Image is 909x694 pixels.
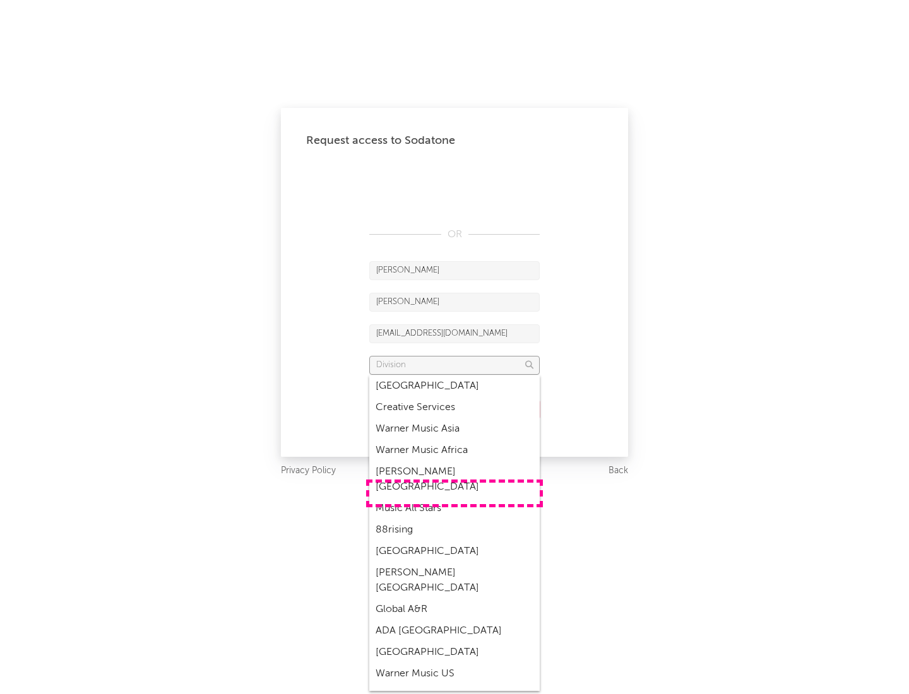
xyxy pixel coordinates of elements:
[369,562,540,599] div: [PERSON_NAME] [GEOGRAPHIC_DATA]
[369,620,540,642] div: ADA [GEOGRAPHIC_DATA]
[369,440,540,461] div: Warner Music Africa
[369,293,540,312] input: Last Name
[369,541,540,562] div: [GEOGRAPHIC_DATA]
[369,663,540,685] div: Warner Music US
[609,463,628,479] a: Back
[306,133,603,148] div: Request access to Sodatone
[369,519,540,541] div: 88rising
[369,324,540,343] input: Email
[369,356,540,375] input: Division
[369,642,540,663] div: [GEOGRAPHIC_DATA]
[369,498,540,519] div: Music All Stars
[369,461,540,498] div: [PERSON_NAME] [GEOGRAPHIC_DATA]
[369,375,540,397] div: [GEOGRAPHIC_DATA]
[369,261,540,280] input: First Name
[369,227,540,242] div: OR
[281,463,336,479] a: Privacy Policy
[369,599,540,620] div: Global A&R
[369,397,540,418] div: Creative Services
[369,418,540,440] div: Warner Music Asia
